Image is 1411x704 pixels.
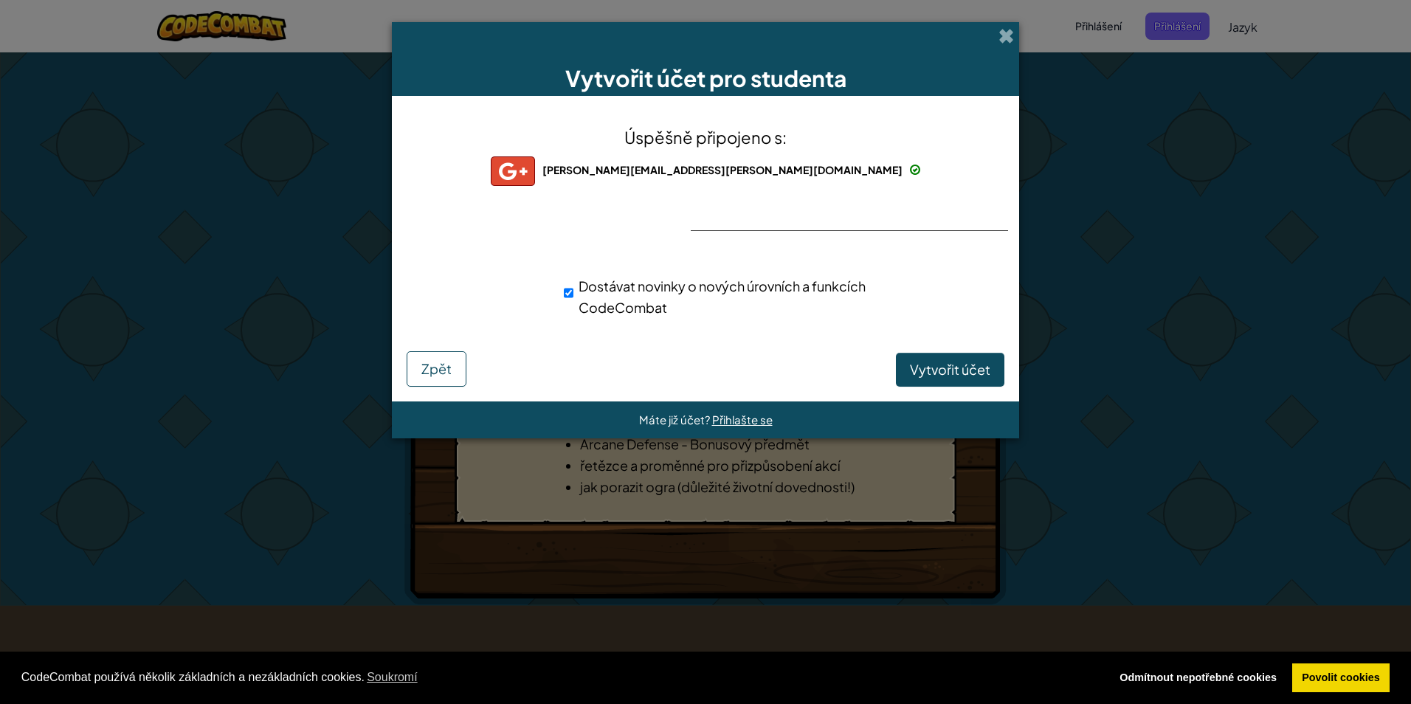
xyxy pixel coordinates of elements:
[421,360,452,377] span: Zpět
[1110,663,1287,693] a: Odmítnout soubory cookie
[624,127,787,148] span: Úspěšně připojeno s:
[639,413,712,427] span: Máte již účet?
[564,278,573,308] input: Dostávat novinky o nových úrovních a funkcích CodeCombat
[565,64,846,92] span: Vytvořit účet pro studenta
[1108,15,1396,164] iframe: Dialogové okno přihlášení přes Google
[542,163,903,176] span: [PERSON_NAME][EMAIL_ADDRESS][PERSON_NAME][DOMAIN_NAME]
[1292,663,1390,693] a: Povolit soubory cookie
[712,413,773,427] a: Přihlašte se
[579,277,866,316] span: Dostávat novinky o nových úrovních a funkcích CodeCombat
[491,156,535,186] img: gplus_small.png
[21,671,365,683] font: CodeCombat používá několik základních a nezákladních cookies.
[407,351,466,387] button: Zpět
[896,353,1004,387] button: Vytvořit účet
[365,666,420,689] a: Další informace o souborech cookie
[910,361,990,378] span: Vytvořit účet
